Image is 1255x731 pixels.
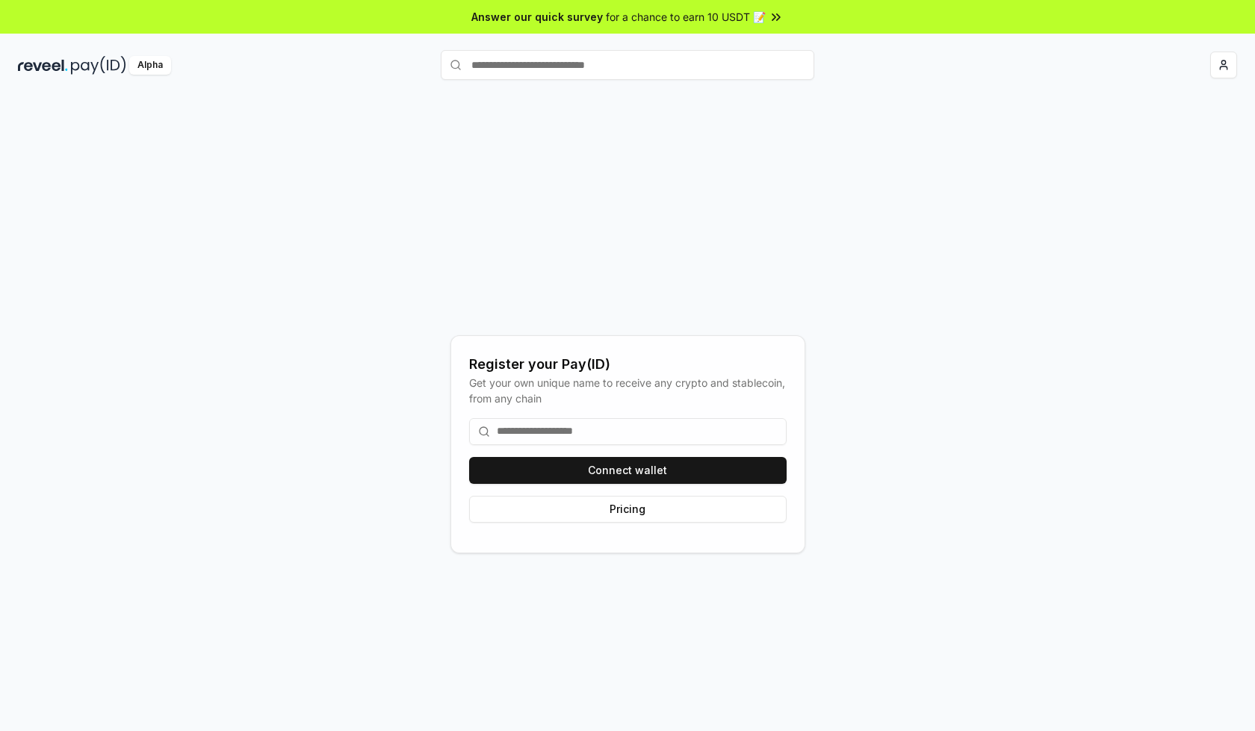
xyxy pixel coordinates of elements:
[469,457,787,484] button: Connect wallet
[469,496,787,523] button: Pricing
[129,56,171,75] div: Alpha
[71,56,126,75] img: pay_id
[606,9,766,25] span: for a chance to earn 10 USDT 📝
[469,375,787,406] div: Get your own unique name to receive any crypto and stablecoin, from any chain
[18,56,68,75] img: reveel_dark
[469,354,787,375] div: Register your Pay(ID)
[471,9,603,25] span: Answer our quick survey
